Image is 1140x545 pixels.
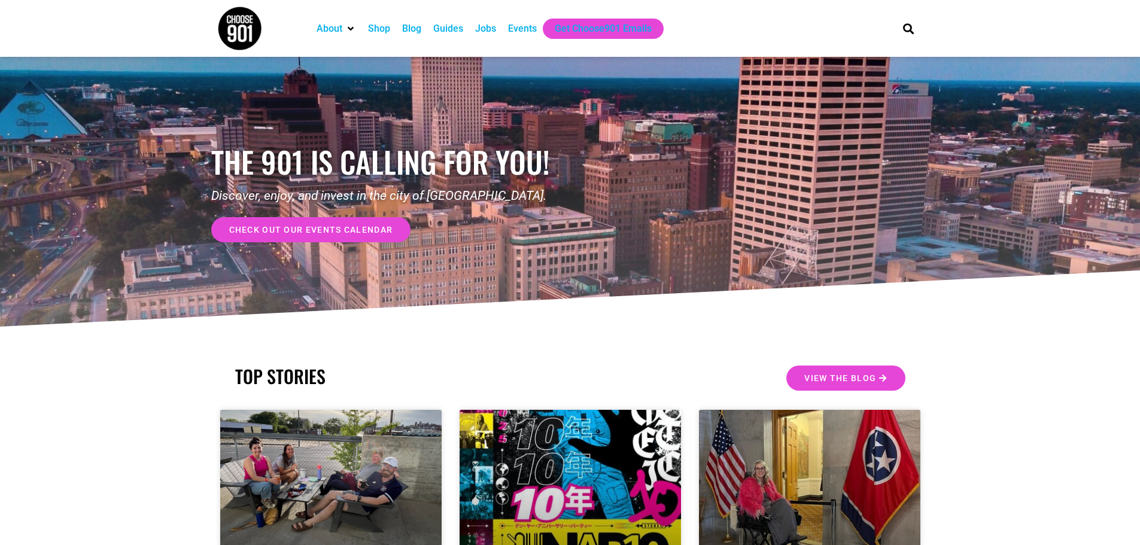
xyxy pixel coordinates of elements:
[555,22,652,36] a: Get Choose901 Emails
[433,22,463,36] a: Guides
[898,19,918,38] div: Search
[786,366,905,391] a: View the Blog
[475,22,496,36] a: Jobs
[211,144,570,179] h1: the 901 is calling for you!
[229,226,393,234] span: check out our events calendar
[368,22,390,36] a: Shop
[211,217,411,242] a: check out our events calendar
[804,374,876,382] span: View the Blog
[211,187,570,206] p: Discover, enjoy, and invest in the city of [GEOGRAPHIC_DATA].
[402,22,421,36] a: Blog
[311,19,883,39] nav: Main nav
[235,366,564,387] h2: TOP STORIES
[311,19,362,39] div: About
[317,22,342,36] a: About
[508,22,537,36] a: Events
